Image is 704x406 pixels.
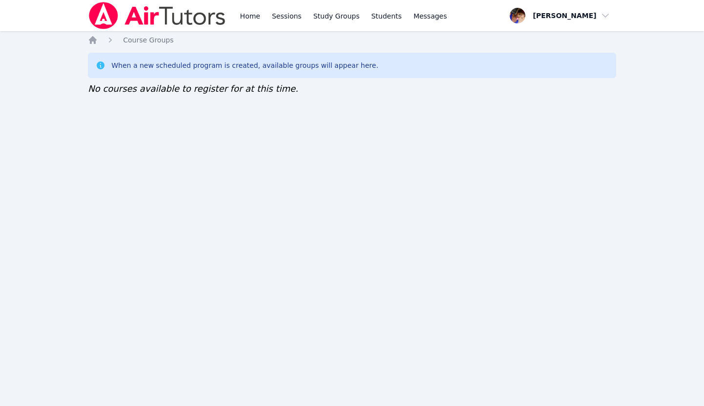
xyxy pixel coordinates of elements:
a: Course Groups [123,35,173,45]
span: No courses available to register for at this time. [88,83,298,94]
img: Air Tutors [88,2,226,29]
nav: Breadcrumb [88,35,616,45]
span: Messages [414,11,447,21]
div: When a new scheduled program is created, available groups will appear here. [111,61,378,70]
span: Course Groups [123,36,173,44]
